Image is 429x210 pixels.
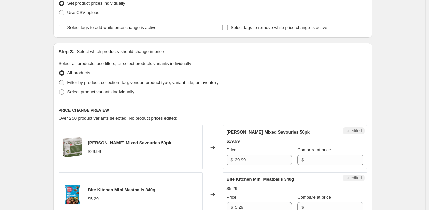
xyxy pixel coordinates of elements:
div: $29.99 [227,138,240,145]
span: Filter by product, collection, tag, vendor, product type, variant title, or inventory [67,80,219,85]
p: Select which products should change in price [77,48,164,55]
span: Select all products, use filters, or select products variants individually [59,61,191,66]
span: [PERSON_NAME] Mixed Savouries 50pk [88,140,172,145]
span: $ [301,157,304,162]
span: Price [227,195,237,200]
span: Unedited [345,128,362,134]
span: [PERSON_NAME] Mixed Savouries 50pk [227,129,310,135]
div: $5.29 [88,196,99,202]
img: KaiPaiMixedSavouries50pk_80x.png [62,137,83,157]
span: Compare at price [297,195,331,200]
span: Price [227,147,237,152]
span: $ [231,157,233,162]
span: Bite Kitchen Mini Meatballs 340g [227,177,294,182]
span: Over 250 product variants selected. No product prices edited: [59,116,177,121]
span: Use CSV upload [67,10,100,15]
span: Set product prices individually [67,1,125,6]
h2: Step 3. [59,48,74,55]
h6: PRICE CHANGE PREVIEW [59,108,367,113]
span: Unedited [345,175,362,181]
span: Select tags to add while price change is active [67,25,157,30]
div: $29.99 [88,148,101,155]
div: $5.29 [227,185,238,192]
span: Select tags to remove while price change is active [231,25,327,30]
span: $ [301,205,304,210]
span: All products [67,70,90,75]
span: Bite Kitchen Mini Meatballs 340g [88,187,156,192]
img: BiteKitchenMiniMeatballs340g_80x.png [62,185,83,205]
span: Compare at price [297,147,331,152]
span: $ [231,205,233,210]
span: Select product variants individually [67,89,134,94]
